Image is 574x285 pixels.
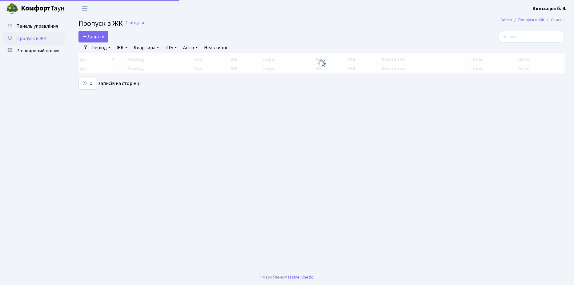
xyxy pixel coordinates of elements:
[260,274,314,281] div: Розроблено .
[181,42,200,53] a: Авто
[518,17,544,23] a: Пропуск в ЖК
[21,3,65,14] span: Таун
[317,58,327,68] img: Обробка...
[89,42,113,53] a: Період
[131,42,162,53] a: Квартира
[163,42,179,53] a: ПІБ
[491,14,574,26] nav: breadcrumb
[78,78,96,90] select: записів на сторінці
[16,47,59,54] span: Розширений пошук
[202,42,230,53] a: Неактивні
[78,18,123,29] span: Пропуск в ЖК
[78,78,141,90] label: записів на сторінці
[3,20,65,32] a: Панель управління
[77,3,92,14] button: Переключити навігацію
[284,274,313,280] a: Massive Kinetic
[6,2,18,15] img: logo.png
[532,5,567,12] a: Консьєрж б. 4.
[114,42,130,53] a: ЖК
[3,45,65,57] a: Розширений пошук
[82,33,104,40] span: Додати
[3,32,65,45] a: Пропуск в ЖК
[500,17,512,23] a: Admin
[78,31,108,42] a: Додати
[126,20,144,26] a: Скинути
[16,23,58,30] span: Панель управління
[21,3,50,13] b: Комфорт
[544,17,565,23] li: Список
[498,31,565,42] input: Пошук...
[16,35,46,42] span: Пропуск в ЖК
